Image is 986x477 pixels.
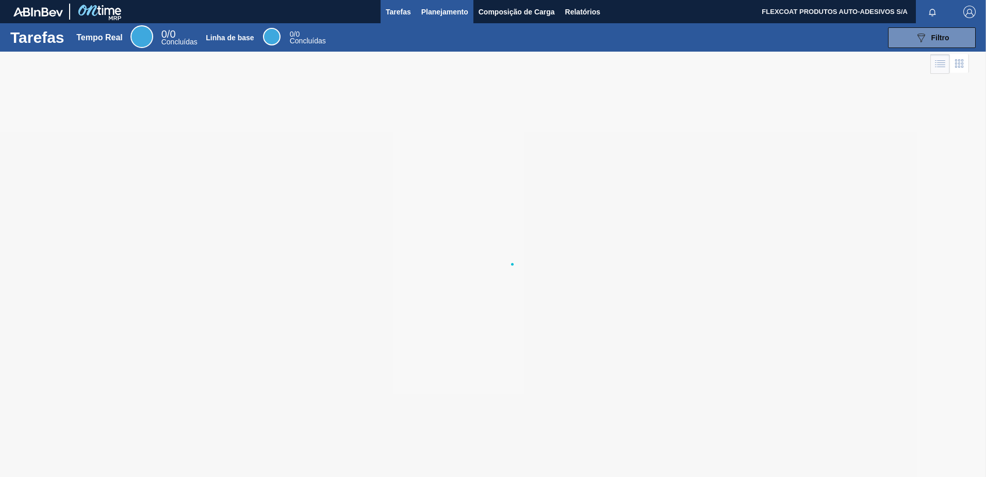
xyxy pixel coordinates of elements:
[290,30,294,38] span: 0
[290,31,326,44] div: Base Line
[206,34,254,42] div: Linha de base
[290,37,326,45] span: Concluídas
[565,6,600,18] span: Relatórios
[290,30,300,38] span: / 0
[13,7,63,17] img: TNhmsLtSVTkK8tSr43FrP2fwEKptu5GPRR3wAAAABJRU5ErkJggg==
[963,6,976,18] img: Logout
[10,31,64,43] h1: Tarefas
[916,5,949,19] button: Notificações
[931,34,949,42] span: Filtro
[421,6,468,18] span: Planejamento
[479,6,555,18] span: Composição de Carga
[161,28,167,40] span: 0
[263,28,281,45] div: Base Line
[888,27,976,48] button: Filtro
[76,33,123,42] div: Tempo Real
[161,30,198,45] div: Real Time
[130,25,153,48] div: Real Time
[161,38,198,46] span: Concluídas
[161,28,176,40] span: / 0
[386,6,411,18] span: Tarefas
